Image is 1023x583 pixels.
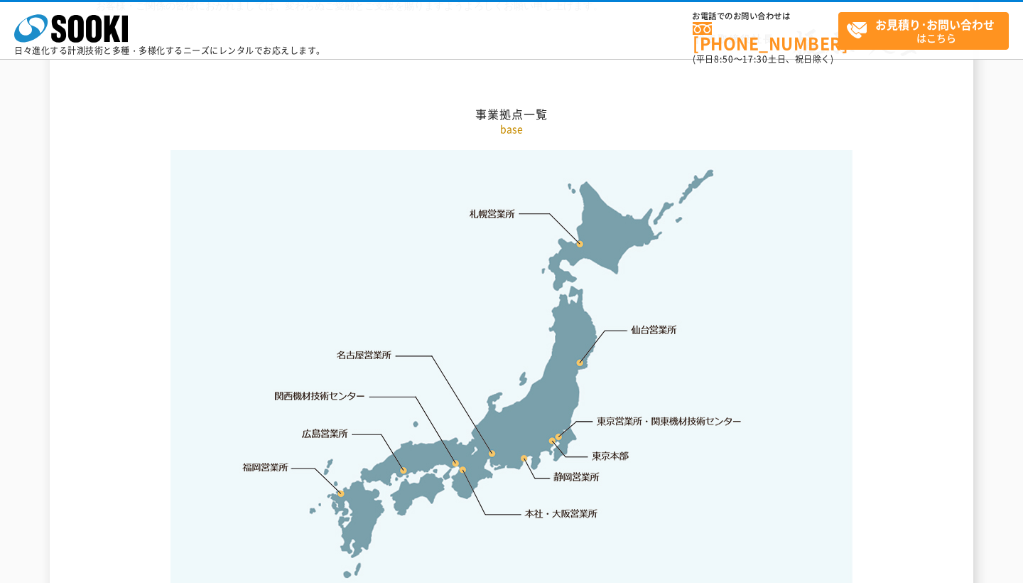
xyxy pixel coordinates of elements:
[553,470,600,484] a: 静岡営業所
[693,12,838,21] span: お電話でのお問い合わせは
[693,53,833,65] span: (平日 ～ 土日、祝日除く)
[742,53,768,65] span: 17:30
[96,122,927,137] p: base
[875,16,995,33] strong: お見積り･お問い合わせ
[631,323,677,337] a: 仙台営業所
[846,13,1008,48] span: はこちら
[592,449,629,464] a: 東京本部
[597,414,743,428] a: 東京営業所・関東機材技術センター
[470,206,516,220] a: 札幌営業所
[303,426,349,440] a: 広島営業所
[524,506,598,520] a: 本社・大阪営業所
[14,46,325,55] p: 日々進化する計測技術と多種・多様化するニーズにレンタルでお応えします。
[838,12,1009,50] a: お見積り･お問い合わせはこちら
[337,348,392,363] a: 名古屋営業所
[693,22,838,51] a: [PHONE_NUMBER]
[242,460,288,474] a: 福岡営業所
[275,389,365,403] a: 関西機材技術センター
[714,53,734,65] span: 8:50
